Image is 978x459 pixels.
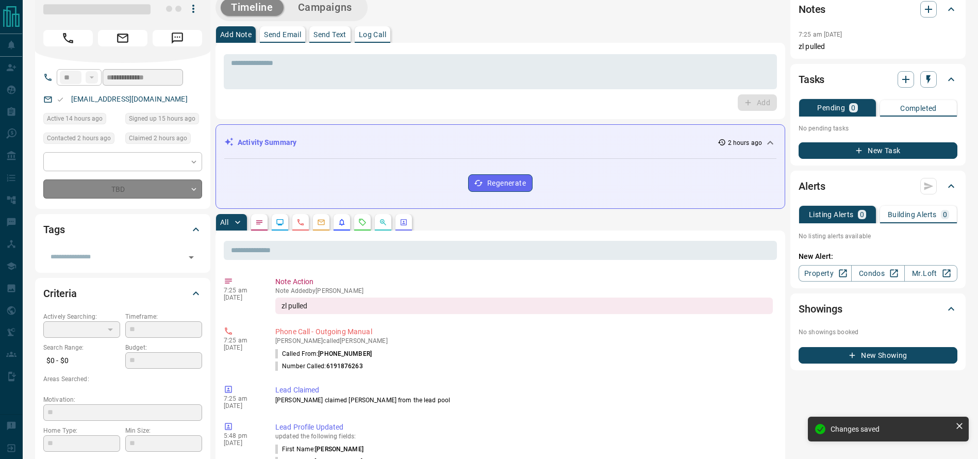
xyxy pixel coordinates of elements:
[326,363,363,370] span: 6191876263
[43,285,77,302] h2: Criteria
[809,211,854,218] p: Listing Alerts
[43,426,120,435] p: Home Type:
[358,218,367,226] svg: Requests
[275,337,773,345] p: [PERSON_NAME] called [PERSON_NAME]
[799,301,842,317] h2: Showings
[728,138,762,147] p: 2 hours ago
[904,265,957,282] a: Mr.Loft
[799,31,842,38] p: 7:25 am [DATE]
[315,446,363,453] span: [PERSON_NAME]
[275,362,363,371] p: Number Called:
[129,113,195,124] span: Signed up 15 hours ago
[238,137,296,148] p: Activity Summary
[255,218,263,226] svg: Notes
[224,294,260,301] p: [DATE]
[275,276,773,287] p: Note Action
[831,425,951,433] div: Changes saved
[125,343,202,352] p: Budget:
[338,218,346,226] svg: Listing Alerts
[224,287,260,294] p: 7:25 am
[153,30,202,46] span: Message
[276,218,284,226] svg: Lead Browsing Activity
[799,297,957,321] div: Showings
[359,31,386,38] p: Log Call
[43,30,93,46] span: Call
[851,265,904,282] a: Condos
[43,179,202,199] div: TBD
[313,31,346,38] p: Send Text
[43,113,120,127] div: Mon Oct 13 2025
[125,113,202,127] div: Mon Oct 13 2025
[318,350,372,357] span: [PHONE_NUMBER]
[275,445,363,454] p: First Name :
[224,395,260,402] p: 7:25 am
[43,133,120,147] div: Tue Oct 14 2025
[817,104,845,111] p: Pending
[851,104,855,111] p: 0
[900,105,937,112] p: Completed
[799,232,957,241] p: No listing alerts available
[943,211,947,218] p: 0
[275,433,773,440] p: updated the following fields:
[799,178,825,194] h2: Alerts
[224,402,260,409] p: [DATE]
[224,439,260,447] p: [DATE]
[47,113,103,124] span: Active 14 hours ago
[275,287,773,294] p: Note Added by [PERSON_NAME]
[224,344,260,351] p: [DATE]
[71,95,188,103] a: [EMAIL_ADDRESS][DOMAIN_NAME]
[400,218,408,226] svg: Agent Actions
[43,374,202,384] p: Areas Searched:
[43,217,202,242] div: Tags
[264,31,301,38] p: Send Email
[43,343,120,352] p: Search Range:
[275,385,773,396] p: Lead Claimed
[125,312,202,321] p: Timeframe:
[799,174,957,199] div: Alerts
[317,218,325,226] svg: Emails
[125,133,202,147] div: Tue Oct 14 2025
[47,133,111,143] span: Contacted 2 hours ago
[43,352,120,369] p: $0 - $0
[888,211,937,218] p: Building Alerts
[125,426,202,435] p: Min Size:
[799,41,957,52] p: zl pulled
[224,432,260,439] p: 5:48 pm
[275,349,372,358] p: Called From:
[57,96,64,103] svg: Email Valid
[43,281,202,306] div: Criteria
[184,250,198,265] button: Open
[799,265,852,282] a: Property
[43,312,120,321] p: Actively Searching:
[379,218,387,226] svg: Opportunities
[799,327,957,337] p: No showings booked
[275,422,773,433] p: Lead Profile Updated
[275,326,773,337] p: Phone Call - Outgoing Manual
[275,298,773,314] div: zl pulled
[43,395,202,404] p: Motivation:
[799,251,957,262] p: New Alert:
[799,1,825,18] h2: Notes
[224,133,776,152] div: Activity Summary2 hours ago
[799,347,957,364] button: New Showing
[43,221,64,238] h2: Tags
[799,71,824,88] h2: Tasks
[860,211,864,218] p: 0
[98,30,147,46] span: Email
[275,396,773,405] p: [PERSON_NAME] claimed [PERSON_NAME] from the lead pool
[129,133,187,143] span: Claimed 2 hours ago
[799,121,957,136] p: No pending tasks
[220,31,252,38] p: Add Note
[224,337,260,344] p: 7:25 am
[220,219,228,226] p: All
[799,67,957,92] div: Tasks
[468,174,533,192] button: Regenerate
[296,218,305,226] svg: Calls
[799,142,957,159] button: New Task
